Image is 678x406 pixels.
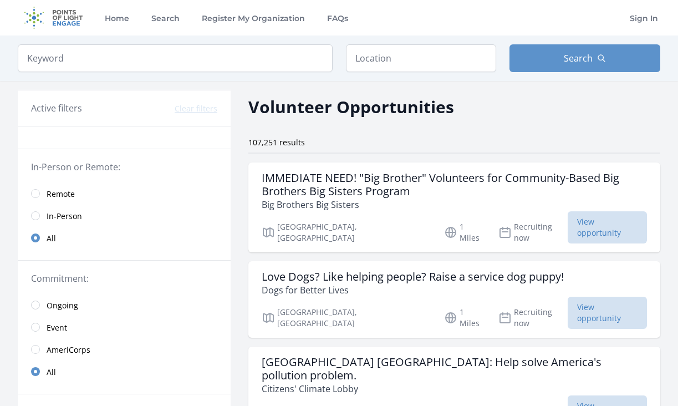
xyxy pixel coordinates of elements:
[18,205,231,227] a: In-Person
[262,221,431,243] p: [GEOGRAPHIC_DATA], [GEOGRAPHIC_DATA]
[262,171,647,198] h3: IMMEDIATE NEED! "Big Brother" Volunteers for Community-Based Big Brothers Big Sisters Program
[47,211,82,222] span: In-Person
[31,101,82,115] h3: Active filters
[248,261,660,338] a: Love Dogs? Like helping people? Raise a service dog puppy! Dogs for Better Lives [GEOGRAPHIC_DATA...
[509,44,660,72] button: Search
[262,198,647,211] p: Big Brothers Big Sisters
[31,272,217,285] legend: Commitment:
[444,221,485,243] p: 1 Miles
[262,382,647,395] p: Citizens' Climate Lobby
[568,297,647,329] span: View opportunity
[47,322,67,333] span: Event
[18,316,231,338] a: Event
[262,307,431,329] p: [GEOGRAPHIC_DATA], [GEOGRAPHIC_DATA]
[18,361,231,383] a: All
[47,344,90,356] span: AmeriCorps
[248,163,660,252] a: IMMEDIATE NEED! "Big Brother" Volunteers for Community-Based Big Brothers Big Sisters Program Big...
[47,300,78,311] span: Ongoing
[47,367,56,378] span: All
[262,356,647,382] h3: [GEOGRAPHIC_DATA] [GEOGRAPHIC_DATA]: Help solve America's pollution problem.
[444,307,485,329] p: 1 Miles
[47,233,56,244] span: All
[568,211,647,243] span: View opportunity
[564,52,593,65] span: Search
[248,137,305,148] span: 107,251 results
[31,160,217,174] legend: In-Person or Remote:
[18,294,231,316] a: Ongoing
[18,182,231,205] a: Remote
[498,307,568,329] p: Recruiting now
[18,227,231,249] a: All
[262,270,564,283] h3: Love Dogs? Like helping people? Raise a service dog puppy!
[175,103,217,114] button: Clear filters
[498,221,568,243] p: Recruiting now
[47,189,75,200] span: Remote
[346,44,497,72] input: Location
[18,44,333,72] input: Keyword
[18,338,231,361] a: AmeriCorps
[262,283,564,297] p: Dogs for Better Lives
[248,94,454,119] h2: Volunteer Opportunities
